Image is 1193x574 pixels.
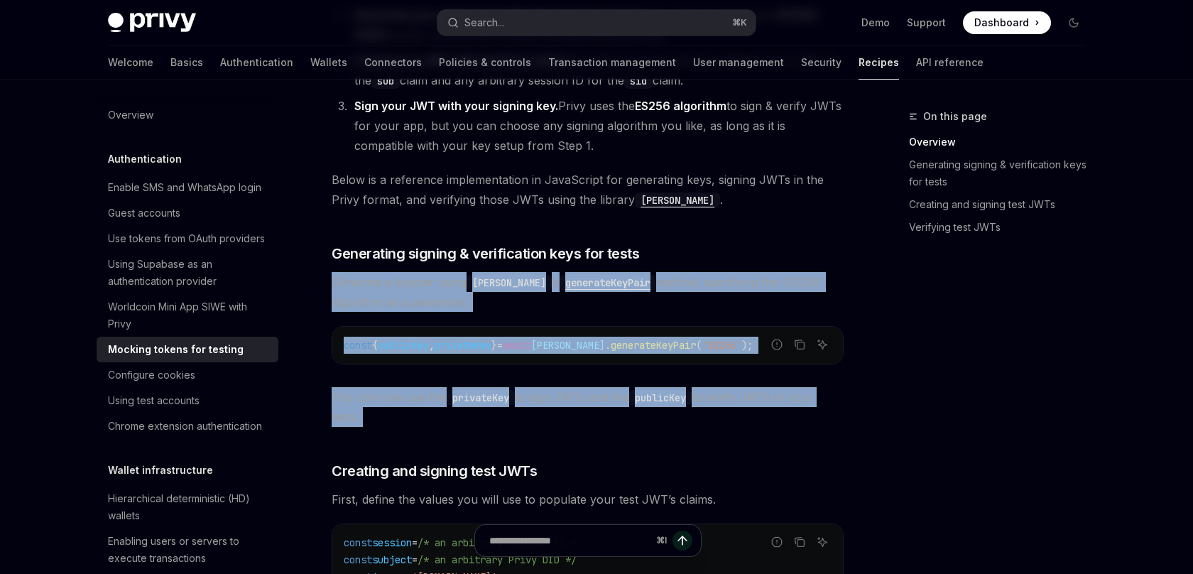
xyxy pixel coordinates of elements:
div: Using test accounts [108,392,200,409]
h5: Authentication [108,151,182,168]
a: User management [693,45,784,80]
span: Generate a keypair using ’s method, specifying the ‘ES256’ algorithm as a parameter. [332,272,844,312]
span: Dashboard [974,16,1029,30]
a: Mocking tokens for testing [97,337,278,362]
code: generateKeyPair [560,275,656,291]
a: Enabling users or servers to execute transactions [97,529,278,571]
a: Welcome [108,45,153,80]
span: Creating and signing test JWTs [332,461,537,481]
a: Wallets [310,45,347,80]
div: Use tokens from OAuth providers [108,230,265,247]
img: dark logo [108,13,196,33]
div: Worldcoin Mini App SIWE with Privy [108,298,270,332]
span: . [605,339,611,352]
code: privateKey [447,390,515,406]
span: Generating signing & verification keys for tests [332,244,639,264]
button: Ask AI [813,335,832,354]
button: Send message [672,531,692,551]
span: } [491,339,497,352]
code: [PERSON_NAME] [635,193,720,208]
a: Security [801,45,841,80]
a: Worldcoin Mini App SIWE with Privy [97,294,278,337]
a: Hierarchical deterministic (HD) wallets [97,486,278,529]
a: Configure cookies [97,362,278,388]
a: Authentication [220,45,293,80]
h5: Wallet infrastructure [108,462,213,479]
span: await [503,339,531,352]
a: Overview [97,102,278,128]
a: Basics [170,45,203,80]
span: Below is a reference implementation in JavaScript for generating keys, signing JWTs in the Privy ... [332,170,844,210]
a: Policies & controls [439,45,531,80]
strong: Sign your JWT with your signing key. [354,99,558,113]
a: Generating signing & verification keys for tests [909,153,1096,193]
div: Hierarchical deterministic (HD) wallets [108,490,270,524]
span: publicKey [378,339,429,352]
span: 'ES256' [702,339,741,352]
a: Demo [861,16,890,30]
a: Recipes [859,45,899,80]
div: Using Supabase as an authentication provider [108,256,270,290]
div: Enable SMS and WhatsApp login [108,179,261,196]
code: publicKey [629,390,692,406]
span: [PERSON_NAME] [531,339,605,352]
a: API reference [916,45,984,80]
a: Creating and signing test JWTs [909,193,1096,216]
span: ( [696,339,702,352]
a: Verifying test JWTs [909,216,1096,239]
code: sid [624,73,653,89]
a: Using Supabase as an authentication provider [97,251,278,294]
a: Support [907,16,946,30]
code: [PERSON_NAME] [467,275,552,291]
a: ES256 algorithm [635,99,726,114]
span: = [497,339,503,352]
div: Mocking tokens for testing [108,341,244,358]
div: Search... [464,14,504,31]
a: Overview [909,131,1096,153]
button: Toggle dark mode [1062,11,1085,34]
span: ); [741,339,753,352]
span: privateKey [435,339,491,352]
div: Enabling users or servers to execute transactions [108,533,270,567]
span: const [344,339,372,352]
span: { [372,339,378,352]
button: Report incorrect code [768,335,786,354]
span: generateKeyPair [611,339,696,352]
a: Guest accounts [97,200,278,226]
a: [PERSON_NAME] [635,193,720,207]
a: Use tokens from OAuth providers [97,226,278,251]
div: Chrome extension authentication [108,418,262,435]
code: sub [371,73,400,89]
span: , [429,339,435,352]
li: Privy uses the to sign & verify JWTs for your app, but you can choose any signing algorithm you l... [350,96,844,156]
span: ⌘ K [732,17,747,28]
button: Open search [437,10,756,36]
a: Connectors [364,45,422,80]
a: Dashboard [963,11,1051,34]
input: Ask a question... [489,525,650,556]
div: Guest accounts [108,205,180,222]
span: First, define the values you will use to populate your test JWT’s claims. [332,489,844,509]
button: Copy the contents from the code block [790,335,809,354]
a: generateKeyPair [560,275,656,289]
span: On this page [923,108,987,125]
a: Chrome extension authentication [97,413,278,439]
a: Enable SMS and WhatsApp login [97,175,278,200]
a: Transaction management [548,45,676,80]
div: Configure cookies [108,367,195,384]
div: Overview [108,107,153,124]
a: Using test accounts [97,388,278,413]
span: You can now use the to sign JWTs and the to verify JWTs in your tests. [332,387,844,427]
